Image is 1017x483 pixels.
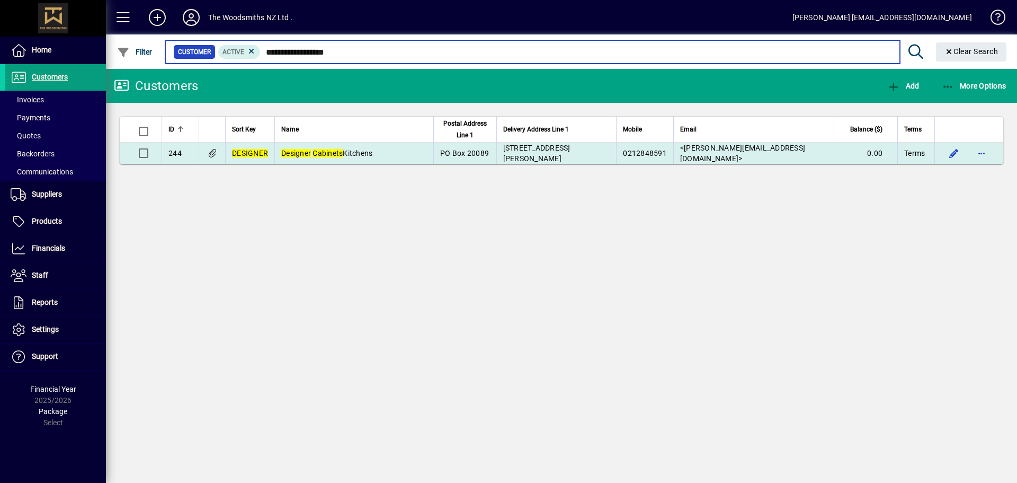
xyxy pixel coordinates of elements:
a: Home [5,37,106,64]
span: Sort Key [232,124,256,135]
div: Mobile [623,124,667,135]
a: Reports [5,289,106,316]
button: Clear [936,42,1007,62]
span: Financials [32,244,65,252]
span: Add [887,82,919,90]
span: Mobile [623,124,642,135]
span: Support [32,352,58,361]
span: PO Box 20089 [440,149,489,157]
button: More options [973,145,990,162]
span: Payments [11,113,50,122]
span: Products [32,217,62,225]
a: Staff [5,262,106,289]
span: Home [32,46,51,54]
button: Add [885,76,922,95]
span: Delivery Address Line 1 [503,124,569,135]
div: Email [680,124,827,135]
div: Customers [114,77,198,94]
a: Products [5,208,106,235]
span: Financial Year [30,385,76,393]
td: 0.00 [834,143,897,164]
button: Profile [174,8,208,27]
button: Filter [114,42,155,62]
span: Invoices [11,95,44,104]
a: Quotes [5,127,106,145]
span: Filter [117,48,153,56]
a: Knowledge Base [983,2,1004,37]
a: Suppliers [5,181,106,208]
span: Terms [904,124,922,135]
span: Suppliers [32,190,62,198]
a: Support [5,344,106,370]
span: Balance ($) [850,124,882,135]
span: Settings [32,325,59,333]
div: ID [168,124,192,135]
em: DESIGNER [232,149,268,157]
span: Clear Search [944,47,998,56]
a: Backorders [5,145,106,163]
span: 0212848591 [623,149,667,157]
span: More Options [942,82,1006,90]
div: Name [281,124,427,135]
span: <[PERSON_NAME][EMAIL_ADDRESS][DOMAIN_NAME]> [680,144,805,163]
span: Customer [178,47,211,57]
a: Settings [5,317,106,343]
span: 244 [168,149,182,157]
span: Staff [32,271,48,279]
span: Postal Address Line 1 [440,118,490,141]
span: Terms [904,148,925,159]
span: [STREET_ADDRESS][PERSON_NAME] [503,144,570,163]
span: Quotes [11,131,41,140]
span: Communications [11,168,73,176]
a: Invoices [5,91,106,109]
span: Customers [32,73,68,81]
mat-chip: Activation Status: Active [218,45,261,59]
span: ID [168,124,174,135]
span: Email [680,124,697,135]
div: The Woodsmiths NZ Ltd . [208,9,293,26]
a: Payments [5,109,106,127]
button: Edit [945,145,962,162]
em: Designer [281,149,311,157]
a: Financials [5,235,106,262]
span: Name [281,124,299,135]
button: More Options [939,76,1009,95]
em: Cabinets [313,149,343,157]
div: Balance ($) [841,124,892,135]
span: Package [39,407,67,416]
a: Communications [5,163,106,181]
span: Kitchens [281,149,372,157]
span: Backorders [11,150,55,158]
div: [PERSON_NAME] [EMAIL_ADDRESS][DOMAIN_NAME] [792,9,972,26]
button: Add [140,8,174,27]
span: Reports [32,298,58,306]
span: Active [222,48,244,56]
